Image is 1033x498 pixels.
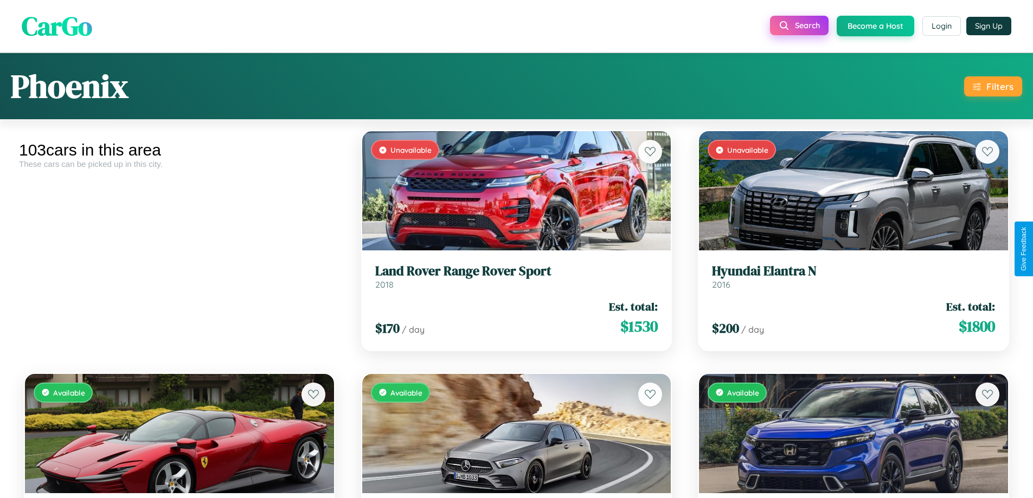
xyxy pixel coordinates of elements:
span: 2016 [712,279,730,290]
span: CarGo [22,8,92,44]
div: Filters [986,81,1013,92]
span: / day [402,324,425,335]
div: These cars can be picked up in this city. [19,159,340,169]
span: 2018 [375,279,394,290]
h1: Phoenix [11,64,129,108]
span: Unavailable [390,145,432,154]
span: Available [727,388,759,397]
h3: Land Rover Range Rover Sport [375,263,658,279]
span: $ 200 [712,319,739,337]
button: Filters [964,76,1022,96]
div: 103 cars in this area [19,141,340,159]
a: Land Rover Range Rover Sport2018 [375,263,658,290]
div: Give Feedback [1020,227,1028,271]
span: $ 1530 [620,315,658,337]
span: Est. total: [609,299,658,314]
button: Search [770,16,829,35]
button: Become a Host [837,16,914,36]
button: Login [922,16,961,36]
span: Est. total: [946,299,995,314]
span: / day [741,324,764,335]
h3: Hyundai Elantra N [712,263,995,279]
span: Search [795,21,820,30]
span: $ 1800 [959,315,995,337]
span: Available [390,388,422,397]
span: Unavailable [727,145,768,154]
a: Hyundai Elantra N2016 [712,263,995,290]
button: Sign Up [966,17,1011,35]
span: Available [53,388,85,397]
span: $ 170 [375,319,400,337]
